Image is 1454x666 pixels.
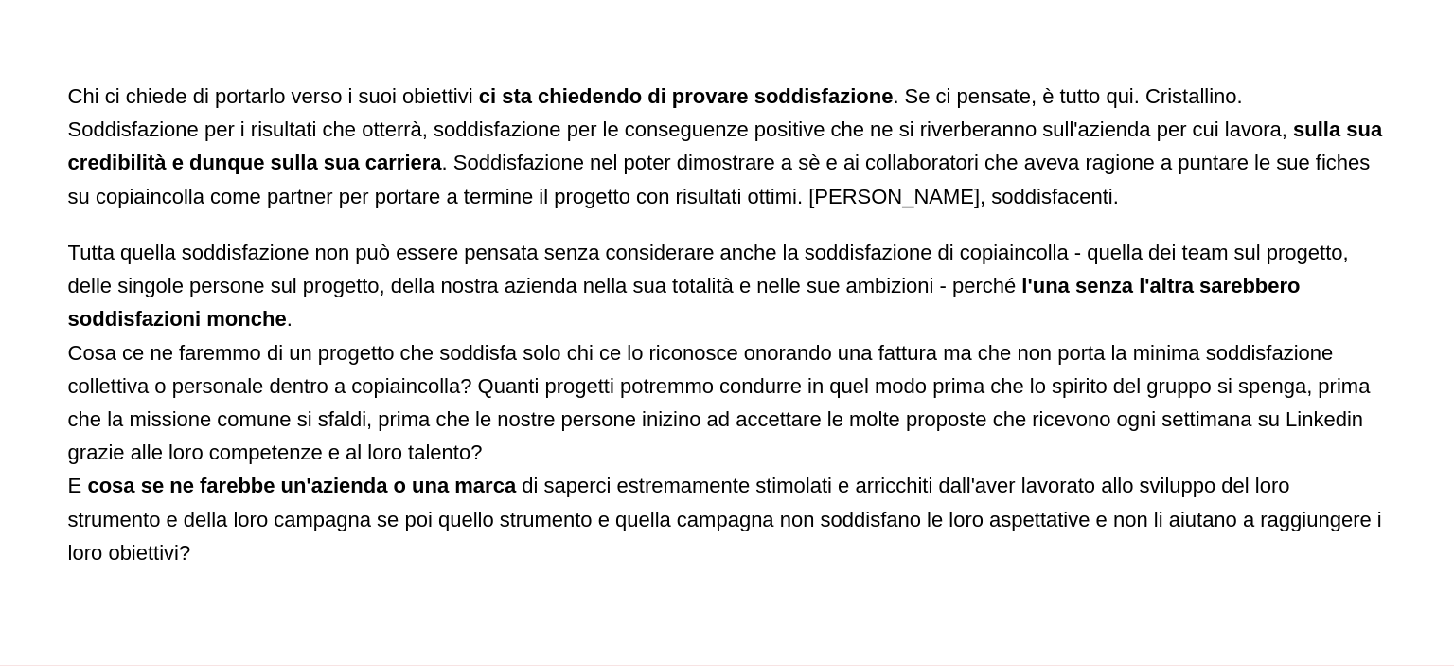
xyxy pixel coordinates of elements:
strong: ci sta chiedendo di provare soddisfazione [479,84,894,108]
p: Chi ci chiede di portarlo verso i suoi obiettivi . Se ci pensate, è tutto qui. Cristallino. Soddi... [68,80,1387,213]
strong: cosa se ne farebbe un'azienda o una marca [87,474,516,497]
strong: sulla sua credibilità e dunque sulla sua carriera [68,117,1383,174]
p: Tutta quella soddisfazione non può essere pensata senza considerare anche la soddisfazione di cop... [68,236,1387,569]
strong: l'una senza l'altra sarebbero soddisfazioni monche [68,274,1301,331]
